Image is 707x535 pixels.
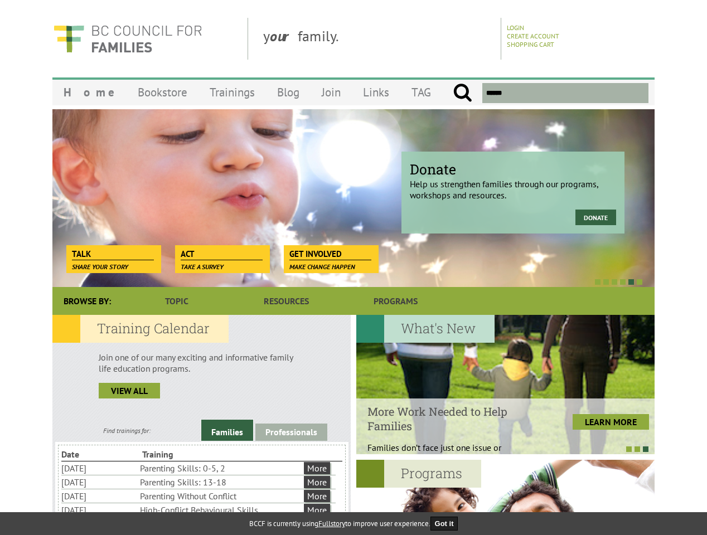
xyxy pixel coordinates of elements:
[142,448,221,461] li: Training
[304,504,330,516] a: More
[507,32,559,40] a: Create Account
[231,287,341,315] a: Resources
[122,287,231,315] a: Topic
[61,489,138,503] li: [DATE]
[507,40,554,48] a: Shopping Cart
[52,287,122,315] div: Browse By:
[127,79,198,105] a: Bookstore
[198,79,266,105] a: Trainings
[72,248,154,260] span: Talk
[140,503,302,517] li: High-Conflict Behavioural Skills
[356,460,481,488] h2: Programs
[304,462,330,474] a: More
[72,262,128,271] span: Share your story
[181,248,263,260] span: Act
[270,27,298,45] strong: our
[61,461,138,475] li: [DATE]
[61,475,138,489] li: [DATE]
[52,426,201,435] div: Find trainings for:
[181,262,224,271] span: Take a survey
[284,245,377,261] a: Get Involved Make change happen
[52,315,229,343] h2: Training Calendar
[140,461,302,475] li: Parenting Skills: 0-5, 2
[99,383,160,398] a: view all
[453,83,472,103] input: Submit
[266,79,311,105] a: Blog
[289,248,371,260] span: Get Involved
[400,79,442,105] a: TAG
[352,79,400,105] a: Links
[255,424,327,441] a: Professionals
[410,160,616,178] span: Donate
[254,18,501,60] div: y family.
[410,169,616,201] p: Help us strengthen families through our programs, workshops and resources.
[304,490,330,502] a: More
[341,287,451,315] a: Programs
[140,489,302,503] li: Parenting Without Conflict
[573,414,649,430] a: LEARN MORE
[356,315,495,343] h2: What's New
[99,352,304,374] p: Join one of our many exciting and informative family life education programs.
[318,519,345,528] a: Fullstory
[175,245,268,261] a: Act Take a survey
[201,420,253,441] a: Families
[367,442,534,464] p: Families don’t face just one issue or problem;...
[61,503,138,517] li: [DATE]
[140,475,302,489] li: Parenting Skills: 13-18
[66,245,159,261] a: Talk Share your story
[575,210,616,225] a: Donate
[507,23,524,32] a: Login
[311,79,352,105] a: Join
[61,448,140,461] li: Date
[52,18,203,60] img: BC Council for FAMILIES
[367,404,534,433] h4: More Work Needed to Help Families
[289,262,355,271] span: Make change happen
[304,476,330,488] a: More
[430,517,458,531] button: Got it
[52,79,127,105] a: Home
